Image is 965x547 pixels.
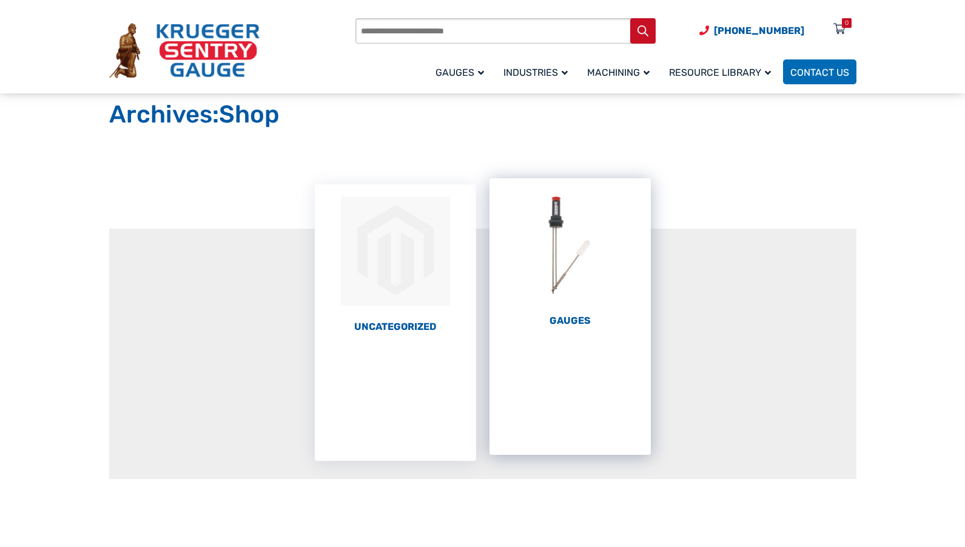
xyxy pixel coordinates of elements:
div: 0 [845,18,849,28]
span: Gauges [435,67,484,78]
h2: Uncategorized [315,321,476,333]
h2: Gauges [489,315,651,327]
span: Industries [503,67,568,78]
img: Uncategorized [315,184,476,318]
span: Resource Library [669,67,771,78]
a: Contact Us [783,59,856,84]
a: Resource Library [662,58,783,86]
a: Industries [496,58,580,86]
a: Phone Number (920) 434-8860 [699,23,804,38]
span: Shop [219,100,280,129]
span: Contact Us [790,67,849,78]
a: Machining [580,58,662,86]
img: Gauges [489,178,651,312]
a: Visit product category Gauges [489,178,651,327]
img: Krueger Sentry Gauge [109,23,260,79]
span: [PHONE_NUMBER] [714,25,804,36]
a: Gauges [428,58,496,86]
span: Machining [587,67,650,78]
h1: Archives: [109,99,856,130]
a: Visit product category Uncategorized [315,184,476,333]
